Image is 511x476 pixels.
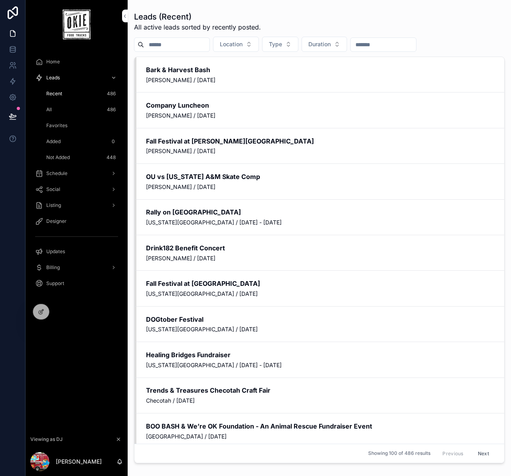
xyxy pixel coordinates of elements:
[46,154,70,161] span: Not Added
[134,164,504,199] a: OU vs [US_STATE] A&M Skate Comp[PERSON_NAME] / [DATE]
[262,37,298,52] button: Select Button
[308,40,331,48] span: Duration
[30,214,123,228] a: Designer
[146,172,495,181] h2: OU vs [US_STATE] A&M Skate Comp
[40,134,123,149] a: Added0
[269,40,282,48] span: Type
[46,280,64,287] span: Support
[30,166,123,181] a: Schedule
[146,422,495,431] h2: BOO BASH & We’re OK Foundation - An Animal Rescue Fundraiser Event
[46,202,61,208] span: Listing
[46,122,67,129] span: Favorites
[40,118,123,133] a: Favorites
[146,65,495,74] h2: Bark & Harvest Bash
[134,57,504,92] a: Bark & Harvest Bash[PERSON_NAME] / [DATE]
[146,101,495,110] h2: Company Luncheon
[134,307,504,342] a: DOGtober Festival[US_STATE][GEOGRAPHIC_DATA] / [DATE]
[134,413,504,449] a: BOO BASH & We’re OK Foundation - An Animal Rescue Fundraiser Event[GEOGRAPHIC_DATA] / [DATE]
[46,218,67,224] span: Designer
[105,89,118,98] div: 486
[46,90,62,97] span: Recent
[146,350,495,359] h2: Healing Bridges Fundraiser
[134,342,504,378] a: Healing Bridges Fundraiser[US_STATE][GEOGRAPHIC_DATA] / [DATE] - [DATE]
[146,147,495,155] span: [PERSON_NAME] / [DATE]
[146,218,495,226] span: [US_STATE][GEOGRAPHIC_DATA] / [DATE] - [DATE]
[146,208,495,216] h2: Rally on [GEOGRAPHIC_DATA]
[302,37,347,52] button: Select Button
[134,11,261,22] h1: Leads (Recent)
[146,76,495,84] span: [PERSON_NAME] / [DATE]
[213,37,259,52] button: Select Button
[134,378,504,413] a: Trends & Treasures Checotah Craft FairChecotah / [DATE]
[146,433,495,441] span: [GEOGRAPHIC_DATA] / [DATE]
[30,436,63,443] span: Viewing as DJ
[46,264,60,271] span: Billing
[40,102,123,117] a: All486
[146,244,495,252] h2: Drink182 Benefit Concert
[56,458,102,466] p: [PERSON_NAME]
[134,22,261,32] span: All active leads sorted by recently posted.
[30,55,123,69] a: Home
[146,315,495,324] h2: DOGtober Festival
[46,170,67,177] span: Schedule
[134,235,504,271] a: Drink182 Benefit Concert[PERSON_NAME] / [DATE]
[146,137,495,146] h2: Fall Festival at [PERSON_NAME][GEOGRAPHIC_DATA]
[63,10,90,39] img: App logo
[40,150,123,165] a: Not Added448
[40,87,123,101] a: Recent486
[146,290,495,298] span: [US_STATE][GEOGRAPHIC_DATA] / [DATE]
[104,153,118,162] div: 448
[146,386,495,395] h2: Trends & Treasures Checotah Craft Fair
[105,105,118,114] div: 486
[146,279,495,288] h2: Fall Festival at [GEOGRAPHIC_DATA]
[146,397,495,405] span: Checotah / [DATE]
[134,271,504,306] a: Fall Festival at [GEOGRAPHIC_DATA][US_STATE][GEOGRAPHIC_DATA] / [DATE]
[46,106,52,113] span: All
[30,276,123,291] a: Support
[368,450,430,457] span: Showing 100 of 486 results
[46,75,60,81] span: Leads
[472,447,495,460] button: Next
[134,92,504,128] a: Company Luncheon[PERSON_NAME] / [DATE]
[146,361,495,369] span: [US_STATE][GEOGRAPHIC_DATA] / [DATE] - [DATE]
[30,260,123,275] a: Billing
[146,254,495,262] span: [PERSON_NAME] / [DATE]
[134,200,504,235] a: Rally on [GEOGRAPHIC_DATA][US_STATE][GEOGRAPHIC_DATA] / [DATE] - [DATE]
[220,40,243,48] span: Location
[46,248,65,255] span: Updates
[26,49,128,301] div: scrollable content
[146,325,495,333] span: [US_STATE][GEOGRAPHIC_DATA] / [DATE]
[30,244,123,259] a: Updates
[146,183,495,191] span: [PERSON_NAME] / [DATE]
[30,182,123,197] a: Social
[46,138,61,145] span: Added
[46,59,60,65] span: Home
[109,137,118,146] div: 0
[134,128,504,164] a: Fall Festival at [PERSON_NAME][GEOGRAPHIC_DATA][PERSON_NAME] / [DATE]
[30,71,123,85] a: Leads
[46,186,60,193] span: Social
[146,112,495,120] span: [PERSON_NAME] / [DATE]
[30,198,123,212] a: Listing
